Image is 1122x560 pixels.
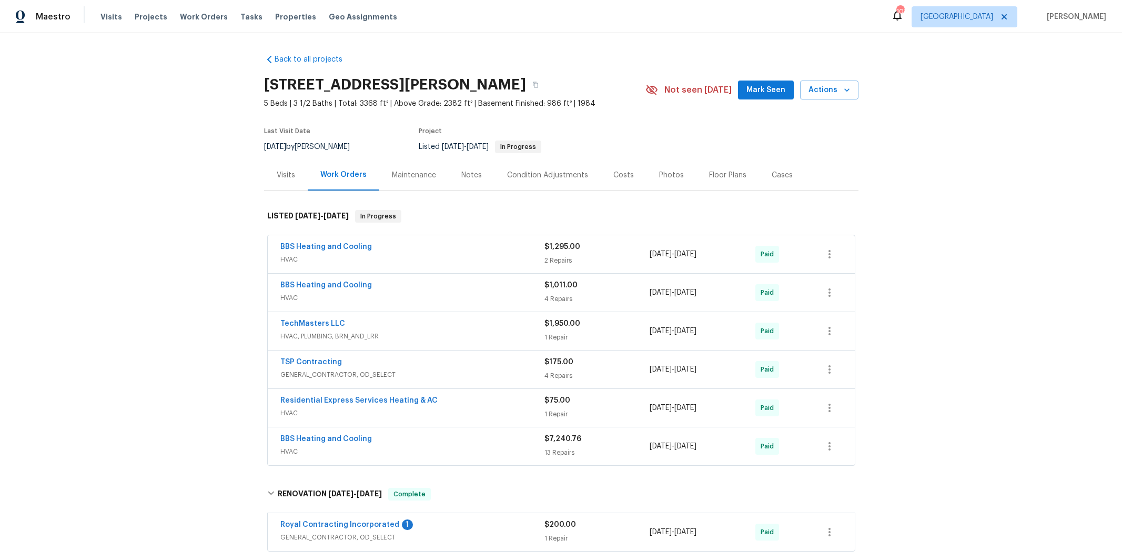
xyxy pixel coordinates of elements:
span: Paid [761,403,778,413]
span: - [295,212,349,219]
span: [DATE] [650,251,672,258]
button: Actions [800,81,858,100]
span: Tasks [240,13,262,21]
h6: RENOVATION [278,488,382,501]
span: $200.00 [544,521,576,528]
span: [DATE] [328,490,353,497]
span: [DATE] [442,143,464,151]
span: - [650,441,696,452]
span: Maestro [36,12,70,22]
span: Paid [761,527,778,537]
span: [GEOGRAPHIC_DATA] [921,12,993,22]
span: Paid [761,287,778,298]
span: Properties [275,12,316,22]
div: 1 Repair [544,409,650,419]
div: 101 [896,6,904,17]
div: Work Orders [320,169,367,180]
span: HVAC [280,446,544,457]
span: HVAC [280,408,544,418]
div: 1 [402,519,413,530]
div: RENOVATION [DATE]-[DATE]Complete [264,477,858,511]
span: Geo Assignments [329,12,397,22]
span: [DATE] [650,528,672,536]
span: [DATE] [674,528,696,536]
span: Listed [419,143,541,151]
span: - [650,249,696,259]
span: [DATE] [650,289,672,296]
div: 4 Repairs [544,371,650,381]
span: - [328,490,382,497]
span: Project [419,128,442,134]
button: Copy Address [526,75,545,94]
span: $75.00 [544,397,570,404]
span: Projects [135,12,167,22]
span: - [442,143,489,151]
span: Visits [100,12,122,22]
span: [DATE] [674,327,696,335]
span: [DATE] [674,404,696,412]
span: $1,295.00 [544,243,580,251]
span: In Progress [496,144,540,150]
span: Paid [761,326,778,336]
div: Photos [659,170,684,181]
span: $1,011.00 [544,282,578,289]
span: [DATE] [674,366,696,373]
span: Paid [761,249,778,259]
span: [DATE] [650,443,672,450]
span: Complete [389,489,430,499]
a: Royal Contracting Incorporated [280,521,399,528]
span: - [650,287,696,298]
div: Costs [613,170,634,181]
span: Last Visit Date [264,128,310,134]
a: BBS Heating and Cooling [280,243,372,251]
span: Paid [761,364,778,375]
span: HVAC, PLUMBING, BRN_AND_LRR [280,331,544,342]
div: by [PERSON_NAME] [264,141,362,153]
span: Work Orders [180,12,228,22]
div: LISTED [DATE]-[DATE]In Progress [264,199,858,233]
span: [DATE] [650,327,672,335]
span: In Progress [356,211,400,222]
span: - [650,403,696,413]
div: Condition Adjustments [507,170,588,181]
span: Mark Seen [746,84,785,97]
span: [PERSON_NAME] [1043,12,1106,22]
span: [DATE] [324,212,349,219]
span: [DATE] [357,490,382,497]
div: 2 Repairs [544,255,650,266]
span: HVAC [280,254,544,265]
div: Maintenance [392,170,436,181]
span: [DATE] [674,289,696,296]
span: GENERAL_CONTRACTOR, OD_SELECT [280,369,544,380]
div: 13 Repairs [544,447,650,458]
div: 4 Repairs [544,294,650,304]
a: BBS Heating and Cooling [280,282,372,289]
span: [DATE] [264,143,286,151]
span: HVAC [280,293,544,303]
span: - [650,364,696,375]
span: GENERAL_CONTRACTOR, OD_SELECT [280,532,544,543]
div: Visits [277,170,295,181]
div: 1 Repair [544,332,650,343]
h2: [STREET_ADDRESS][PERSON_NAME] [264,79,526,90]
a: Back to all projects [264,54,365,65]
a: Residential Express Services Heating & AC [280,397,438,404]
a: TechMasters LLC [280,320,345,327]
div: Notes [461,170,482,181]
span: Actions [808,84,850,97]
span: [DATE] [674,251,696,258]
span: $175.00 [544,358,573,366]
h6: LISTED [267,210,349,223]
span: [DATE] [650,366,672,373]
div: Cases [772,170,793,181]
span: [DATE] [674,443,696,450]
a: TSP Contracting [280,358,342,366]
span: $1,950.00 [544,320,580,327]
span: Not seen [DATE] [664,85,732,95]
span: $7,240.76 [544,435,581,443]
span: [DATE] [467,143,489,151]
span: [DATE] [650,404,672,412]
div: Floor Plans [709,170,746,181]
span: [DATE] [295,212,320,219]
a: BBS Heating and Cooling [280,435,372,443]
